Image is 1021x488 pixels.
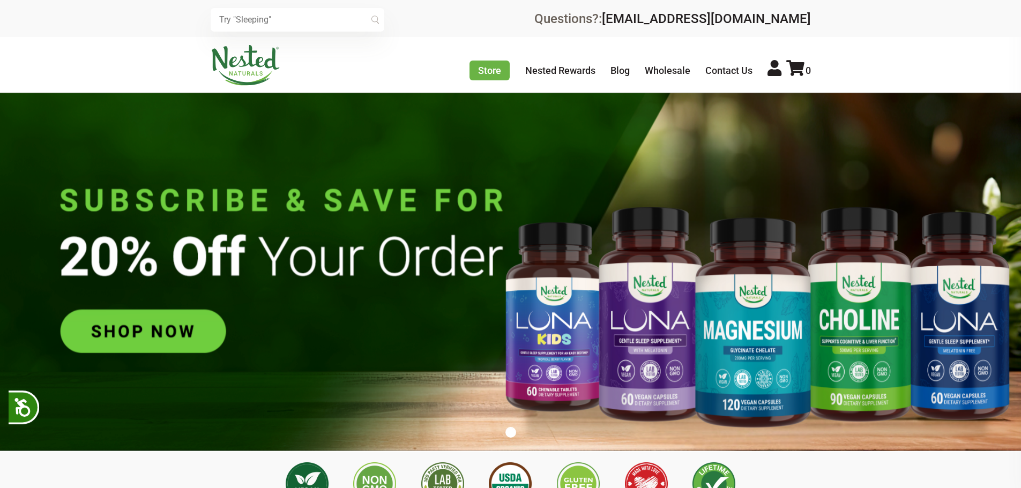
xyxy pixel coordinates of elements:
a: Blog [610,65,630,76]
a: Store [469,61,510,80]
a: Nested Rewards [525,65,595,76]
div: Questions?: [534,12,811,25]
a: 0 [786,65,811,76]
a: [EMAIL_ADDRESS][DOMAIN_NAME] [602,11,811,26]
input: Try "Sleeping" [211,8,384,32]
button: 1 of 1 [505,427,516,438]
a: Contact Us [705,65,752,76]
img: Nested Naturals [211,45,280,86]
a: Wholesale [645,65,690,76]
span: 0 [806,65,811,76]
